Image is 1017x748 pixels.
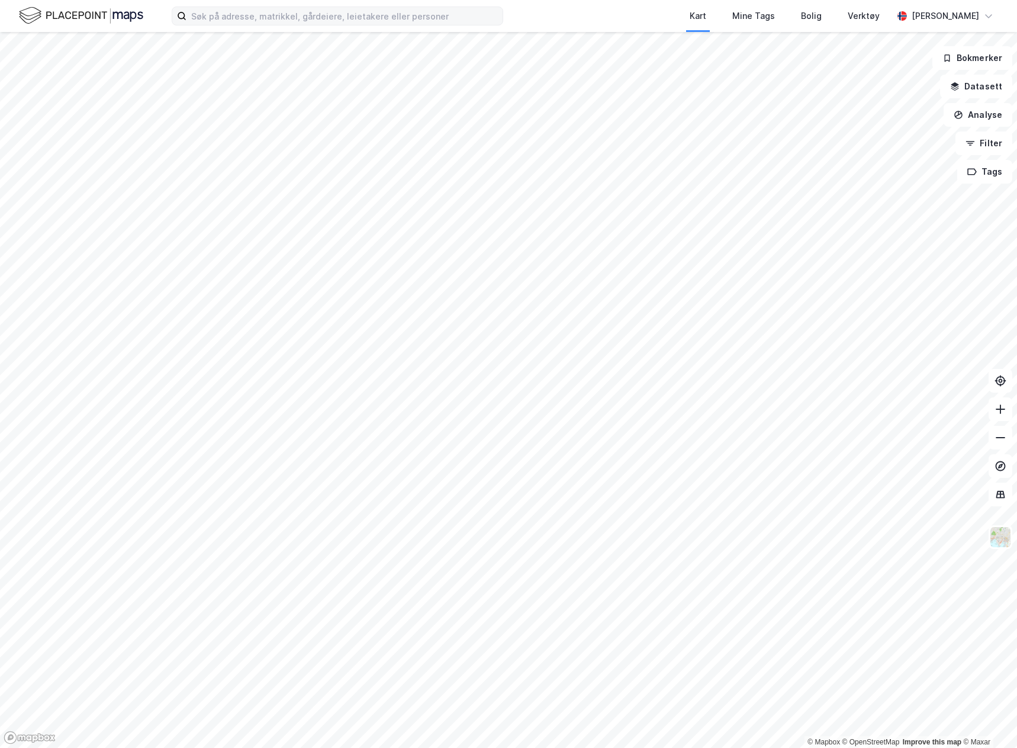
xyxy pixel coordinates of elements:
div: Bolig [801,9,822,23]
div: Kart [690,9,706,23]
div: Verktøy [848,9,880,23]
input: Søk på adresse, matrikkel, gårdeiere, leietakere eller personer [186,7,503,25]
iframe: Chat Widget [958,691,1017,748]
img: logo.f888ab2527a4732fd821a326f86c7f29.svg [19,5,143,26]
div: [PERSON_NAME] [912,9,979,23]
div: Kontrollprogram for chat [958,691,1017,748]
div: Mine Tags [732,9,775,23]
